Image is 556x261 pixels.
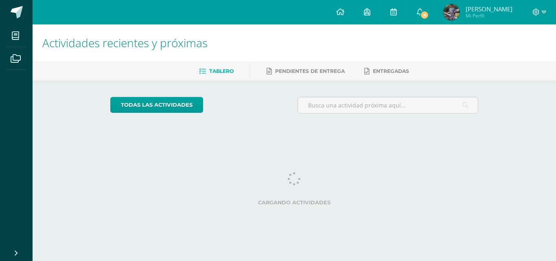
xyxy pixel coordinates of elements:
[466,12,512,19] span: Mi Perfil
[373,68,409,74] span: Entregadas
[209,68,234,74] span: Tablero
[267,65,345,78] a: Pendientes de entrega
[110,97,203,113] a: todas las Actividades
[466,5,512,13] span: [PERSON_NAME]
[443,4,460,20] img: 07ac15f526a8d40e02b55d4bede13cd9.png
[42,35,208,50] span: Actividades recientes y próximas
[199,65,234,78] a: Tablero
[275,68,345,74] span: Pendientes de entrega
[364,65,409,78] a: Entregadas
[420,11,429,20] span: 8
[298,97,478,113] input: Busca una actividad próxima aquí...
[110,200,479,206] label: Cargando actividades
